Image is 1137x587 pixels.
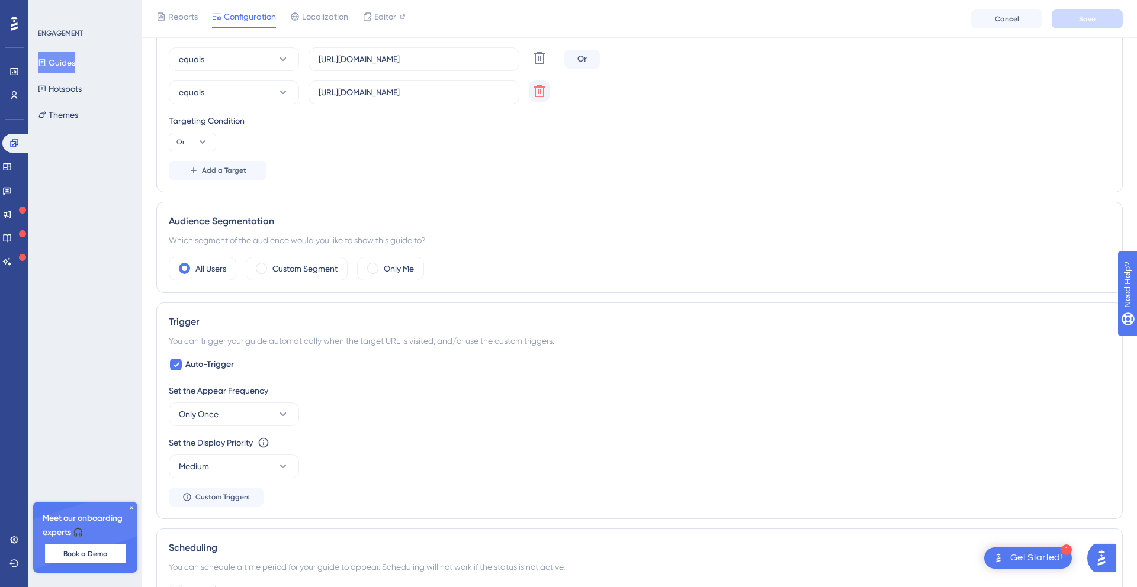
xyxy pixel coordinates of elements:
span: Localization [302,9,348,24]
div: 1 [1061,544,1072,555]
span: equals [179,52,204,66]
button: Guides [38,52,75,73]
input: yourwebsite.com/path [319,53,509,66]
button: equals [169,47,299,71]
div: Audience Segmentation [169,214,1110,228]
span: Save [1079,14,1096,24]
div: Which segment of the audience would you like to show this guide to? [169,233,1110,247]
div: You can trigger your guide automatically when the target URL is visited, and/or use the custom tr... [169,334,1110,348]
img: launcher-image-alternative-text [991,551,1006,565]
button: Hotspots [38,78,82,99]
span: equals [179,85,204,99]
div: Or [564,50,600,69]
div: Set the Display Priority [169,436,253,450]
span: Meet our onboarding experts 🎧 [43,511,128,540]
span: Editor [374,9,396,24]
span: Reports [168,9,198,24]
label: Custom Segment [272,262,338,276]
div: Targeting Condition [169,114,1110,128]
span: Need Help? [28,3,74,17]
span: Or [176,137,185,147]
button: Book a Demo [45,544,126,563]
span: Custom Triggers [195,492,250,502]
div: ENGAGEMENT [38,28,83,38]
div: Open Get Started! checklist, remaining modules: 1 [984,547,1072,569]
span: Auto-Trigger [185,357,234,372]
span: Cancel [995,14,1019,24]
label: All Users [195,262,226,276]
button: Themes [38,104,78,125]
button: Medium [169,454,299,478]
label: Only Me [384,262,414,276]
button: Only Once [169,402,299,426]
button: Cancel [971,9,1042,28]
div: Scheduling [169,541,1110,555]
span: Configuration [224,9,276,24]
div: Get Started! [1010,551,1062,565]
span: Book a Demo [63,549,107,559]
span: Medium [179,459,209,473]
input: yourwebsite.com/path [319,86,509,99]
button: Custom Triggers [169,488,264,507]
span: Only Once [179,407,219,421]
div: Trigger [169,315,1110,329]
iframe: UserGuiding AI Assistant Launcher [1087,540,1123,576]
button: Or [169,133,216,151]
button: Save [1052,9,1123,28]
button: equals [169,80,299,104]
span: Add a Target [202,166,246,175]
div: Set the Appear Frequency [169,383,1110,398]
button: Add a Target [169,161,266,180]
div: You can schedule a time period for your guide to appear. Scheduling will not work if the status i... [169,560,1110,574]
